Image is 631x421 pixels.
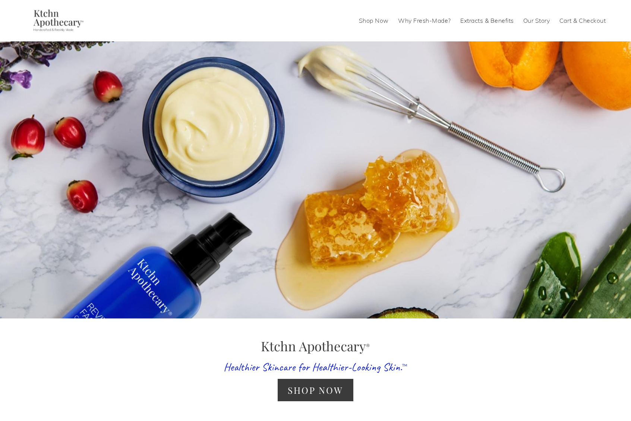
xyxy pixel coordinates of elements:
span: Ktchn Apothecary [261,337,370,355]
a: Shop Now [359,15,389,26]
img: Ktchn Apothecary [25,9,89,32]
span: Healthier Skincare for Healthier-Looking Skin. [224,360,402,374]
a: Why Fresh-Made? [398,15,451,26]
sup: ™ [402,362,407,370]
a: Cart & Checkout [559,15,606,26]
a: Our Story [523,15,550,26]
a: Shop Now [278,379,353,401]
sup: ® [366,342,370,350]
a: Extracts & Benefits [460,15,514,26]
